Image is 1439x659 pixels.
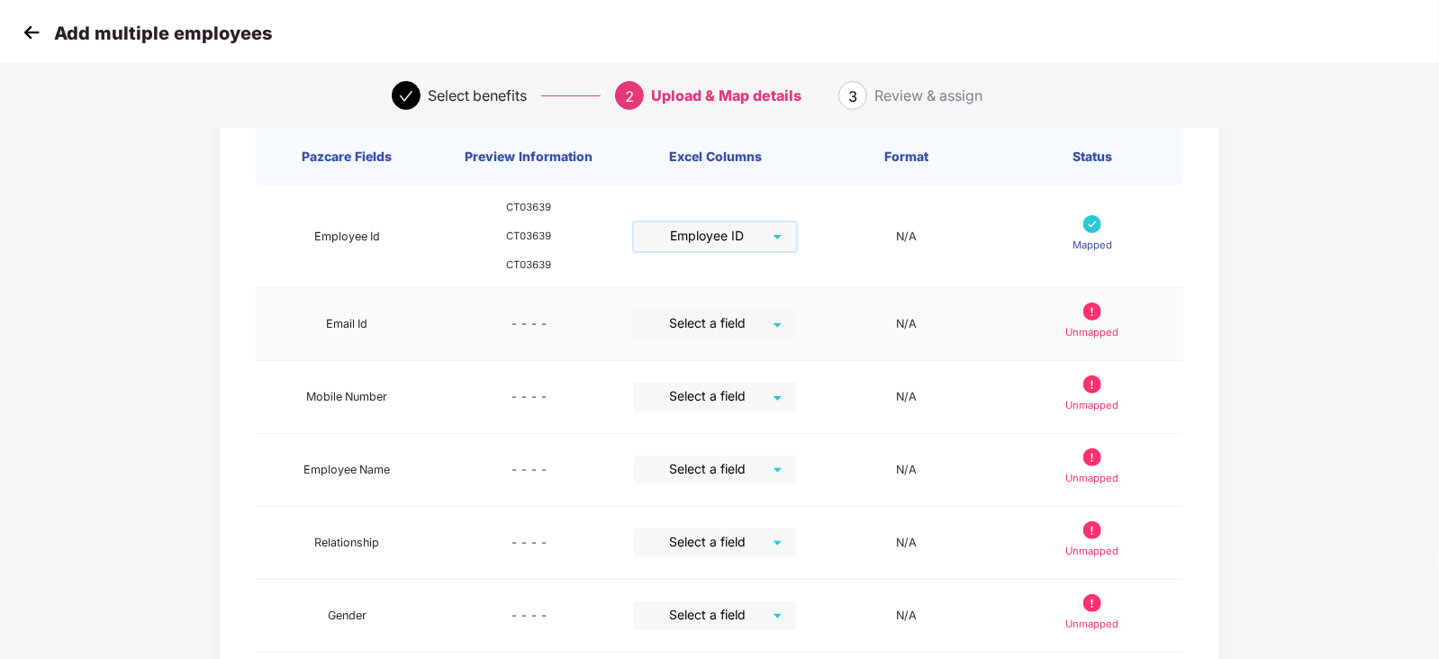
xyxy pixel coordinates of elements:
p: Unmapped [1066,544,1119,560]
div: Upload & Map details [651,81,801,110]
th: Preview Information [438,128,620,185]
div: CT03639 [452,257,605,274]
span: 3 [848,87,857,105]
td: N/A [810,580,1001,653]
td: Employee Id [256,185,438,288]
div: Select benefits [428,81,527,110]
p: Add multiple employees [54,23,272,44]
td: Email Id [256,288,438,361]
span: 2 [625,87,634,105]
th: Pazcare Fields [256,128,438,185]
img: svg+xml;base64,PHN2ZyB4bWxucz0iaHR0cDovL3d3dy53My5vcmcvMjAwMC9zdmciIHdpZHRoPSIxOS45OTkiIGhlaWdodD... [1083,448,1101,466]
td: Gender [256,580,438,653]
td: - - - - [438,434,620,507]
img: svg+xml;base64,PHN2ZyB4bWxucz0iaHR0cDovL3d3dy53My5vcmcvMjAwMC9zdmciIHdpZHRoPSIxOS45OTkiIGhlaWdodD... [1083,521,1101,539]
td: Mobile Number [256,361,438,434]
td: - - - - [438,288,620,361]
th: Format [810,128,1001,185]
span: check [399,89,413,104]
p: Unmapped [1066,398,1119,414]
th: Status [1001,128,1182,185]
td: - - - - [438,361,620,434]
th: Excel Columns [620,128,810,185]
div: Review & assign [874,81,982,110]
div: CT03639 [452,200,605,216]
span: Employee ID [644,222,786,251]
td: N/A [810,434,1001,507]
td: N/A [810,288,1001,361]
td: Employee Name [256,434,438,507]
p: Mapped [1072,238,1112,254]
p: Unmapped [1066,471,1119,487]
img: svg+xml;base64,PHN2ZyB4bWxucz0iaHR0cDovL3d3dy53My5vcmcvMjAwMC9zdmciIHdpZHRoPSIxNyIgaGVpZ2h0PSIxNy... [1083,215,1101,233]
img: svg+xml;base64,PHN2ZyB4bWxucz0iaHR0cDovL3d3dy53My5vcmcvMjAwMC9zdmciIHdpZHRoPSIzMCIgaGVpZ2h0PSIzMC... [18,19,45,46]
td: N/A [810,361,1001,434]
td: - - - - [438,580,620,653]
img: svg+xml;base64,PHN2ZyB4bWxucz0iaHR0cDovL3d3dy53My5vcmcvMjAwMC9zdmciIHdpZHRoPSIxOS45OTkiIGhlaWdodD... [1083,594,1101,612]
div: CT03639 [452,229,605,245]
td: N/A [810,185,1001,288]
p: Unmapped [1066,617,1119,633]
td: Relationship [256,507,438,580]
td: - - - - [438,507,620,580]
img: svg+xml;base64,PHN2ZyB4bWxucz0iaHR0cDovL3d3dy53My5vcmcvMjAwMC9zdmciIHdpZHRoPSIxOS45OTkiIGhlaWdodD... [1083,302,1101,320]
p: Unmapped [1066,325,1119,341]
td: N/A [810,507,1001,580]
img: svg+xml;base64,PHN2ZyB4bWxucz0iaHR0cDovL3d3dy53My5vcmcvMjAwMC9zdmciIHdpZHRoPSIxOS45OTkiIGhlaWdodD... [1083,375,1101,393]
